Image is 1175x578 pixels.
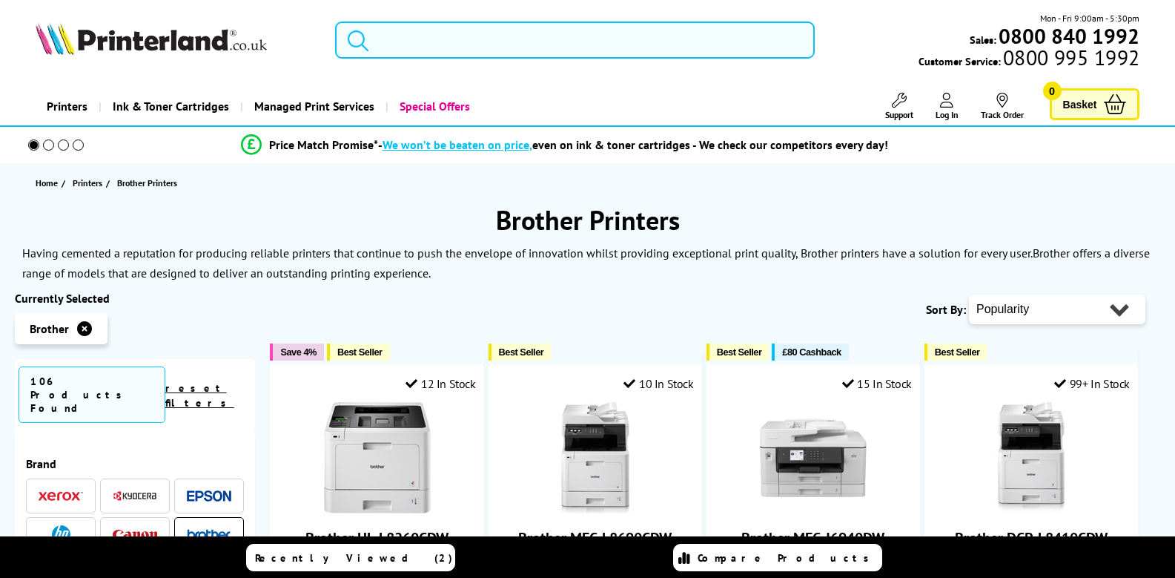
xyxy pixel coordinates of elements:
button: Best Seller [706,344,769,361]
a: 0800 840 1992 [996,29,1139,43]
div: Brand [26,456,244,471]
a: Brother MFC-L8690CDW [540,502,651,516]
span: Log In [936,109,959,120]
span: Ink & Toner Cartridges [113,88,229,125]
span: Brother Printers [117,177,177,188]
a: reset filters [165,381,234,410]
button: £80 Cashback [772,344,848,361]
p: Brother offers a diverse range of models that are designed to deliver an outstanding printing exp... [22,246,1150,280]
img: Canon [113,530,157,539]
b: 0800 840 1992 [999,22,1139,50]
img: Epson [187,490,231,502]
p: Having cemented a reputation for producing reliable printers that continue to push the envelope o... [22,246,1033,260]
a: Ink & Toner Cartridges [99,88,240,125]
span: We won’t be beaten on price, [383,137,532,152]
div: - even on ink & toner cartridges - We check our competitors every day! [378,137,888,152]
button: Best Seller [489,344,552,361]
span: Brother [30,321,69,336]
a: Printers [73,175,106,191]
div: Currently Selected [15,291,255,306]
img: Brother HL-L8260CDW [322,402,433,513]
span: £80 Cashback [782,347,841,358]
span: Customer Service: [919,50,1139,68]
a: Managed Print Services [240,88,385,125]
button: Save 4% [270,344,323,361]
span: 106 Products Found [19,367,165,423]
a: Printers [36,88,99,125]
a: Brother MFC-L8690CDW [518,528,672,548]
span: Best Seller [337,347,383,358]
a: Xerox [39,487,83,505]
a: Brother HL-L8260CDW [305,528,449,548]
a: Basket 0 [1050,88,1140,120]
span: Basket [1063,94,1097,114]
span: Compare Products [698,551,877,565]
div: 10 In Stock [623,376,693,391]
span: 0800 995 1992 [1001,50,1139,65]
button: Best Seller [924,344,987,361]
span: Price Match Promise* [269,137,378,152]
span: Best Seller [499,347,544,358]
span: Sales: [970,33,996,47]
span: Recently Viewed (2) [255,551,453,565]
img: Kyocera [113,490,157,502]
span: Support [885,109,913,120]
img: HP [52,525,70,544]
div: 12 In Stock [406,376,475,391]
a: Brother DCP-L8410CDW [955,528,1108,548]
a: HP [39,525,83,544]
img: Brother DCP-L8410CDW [976,402,1087,513]
a: Compare Products [673,544,882,571]
img: Brother [187,529,231,539]
span: Mon - Fri 9:00am - 5:30pm [1040,11,1139,25]
li: modal_Promise [7,132,1121,158]
button: Best Seller [327,344,390,361]
a: Track Order [981,93,1024,120]
img: Xerox [39,491,83,502]
a: Printerland Logo [36,22,317,58]
img: Brother MFC-J6940DW [758,402,869,513]
a: Log In [936,93,959,120]
a: Recently Viewed (2) [246,544,455,571]
a: Brother [187,525,231,544]
div: 15 In Stock [842,376,912,391]
h1: Brother Printers [15,203,1160,237]
span: Best Seller [935,347,980,358]
span: Printers [73,175,102,191]
span: 0 [1043,82,1062,100]
a: Brother DCP-L8410CDW [976,502,1087,516]
a: Brother HL-L8260CDW [322,502,433,516]
a: Support [885,93,913,120]
span: Best Seller [717,347,762,358]
img: Brother MFC-L8690CDW [540,402,651,513]
a: Canon [113,525,157,544]
div: 99+ In Stock [1054,376,1130,391]
a: Brother MFC-J6940DW [741,528,884,548]
a: Brother MFC-J6940DW [758,502,869,516]
img: Printerland Logo [36,22,267,55]
a: Special Offers [385,88,481,125]
a: Kyocera [113,487,157,505]
span: Sort By: [926,302,966,317]
a: Home [36,175,62,191]
span: Save 4% [280,347,316,358]
a: Epson [187,487,231,505]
